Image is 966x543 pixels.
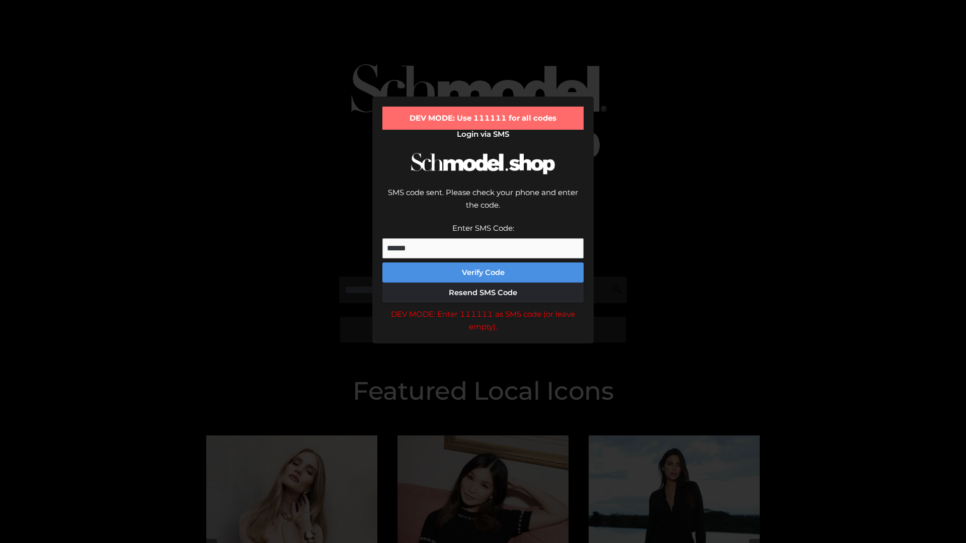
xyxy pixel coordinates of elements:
div: SMS code sent. Please check your phone and enter the code. [382,186,584,222]
label: Enter SMS Code: [452,223,514,233]
img: Schmodel Logo [408,144,558,184]
h2: Login via SMS [382,130,584,139]
div: DEV MODE: Enter 111111 as SMS code (or leave empty). [382,308,584,333]
div: DEV MODE: Use 111111 for all codes [382,107,584,130]
button: Verify Code [382,262,584,283]
button: Resend SMS Code [382,283,584,303]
